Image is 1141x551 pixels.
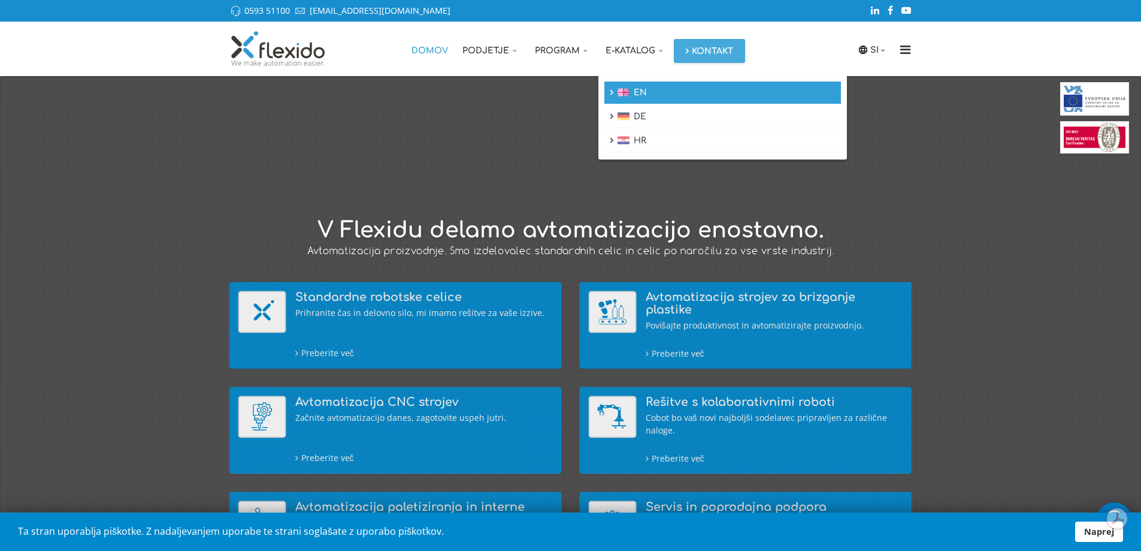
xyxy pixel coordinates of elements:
[646,501,903,526] h4: Servis in poprodajna podpora
[634,112,646,121] span: DE
[870,43,888,56] a: SI
[295,501,553,526] h4: Avtomatizacija paletiziranja in interne logstike
[310,5,450,16] a: [EMAIL_ADDRESS][DOMAIN_NAME]
[455,22,528,76] a: Podjetje
[1060,121,1129,153] img: Bureau Veritas Certification
[238,291,286,333] img: Standardne robotske celice
[528,22,598,76] a: Program
[238,291,553,359] a: Standardne robotske celice Standardne robotske celice Prihranite čas in delovno silo, mi imamo re...
[229,31,328,67] img: Flexido, d.o.o.
[295,411,553,424] div: Začnite avtomatizacijo danes, zagotovite uspeh jutri.
[618,134,629,146] img: HR
[646,451,903,465] div: Preberite več
[295,346,553,359] div: Preberite več
[604,106,841,128] a: DE
[604,130,841,152] a: HR
[589,396,637,438] img: Rešitve s kolaborativnimi roboti
[589,501,637,543] img: Servis in poprodajna podpora (DIGITALNI SERVIS)
[1075,522,1123,542] a: Naprej
[244,5,290,16] a: 0593 51100
[674,39,745,63] a: Kontakt
[238,501,286,543] img: Avtomatizacija paletiziranja in interne logstike
[646,347,903,360] div: Preberite več
[634,136,646,145] span: HR
[858,44,868,55] img: icon-laguage.svg
[896,22,915,76] a: Menu
[634,88,647,97] span: EN
[295,451,553,464] div: Preberite več
[896,44,915,56] i: Menu
[646,411,903,436] div: Cobot bo vaš novi najboljši sodelavec pripravljen za različne naloge.
[404,22,455,76] a: Domov
[295,396,553,408] h4: Avtomatizacija CNC strojev
[618,86,629,98] img: EN
[1060,82,1129,116] img: EU skladi
[295,306,553,319] div: Prihranite čas in delovno silo, mi imamo rešitve za vaše izzive.
[589,291,903,360] a: Avtomatizacija strojev za brizganje plastike Avtomatizacija strojev za brizganje plastike Povišaj...
[589,396,903,465] a: Rešitve s kolaborativnimi roboti Rešitve s kolaborativnimi roboti Cobot bo vaš novi najboljši sod...
[646,319,903,332] div: Povišajte produktivnost in avtomatizirajte proizvodnjo.
[589,291,637,333] img: Avtomatizacija strojev za brizganje plastike
[295,291,553,303] h4: Standardne robotske celice
[646,291,903,316] h4: Avtomatizacija strojev za brizganje plastike
[238,396,553,464] a: Avtomatizacija CNC strojev Avtomatizacija CNC strojev Začnite avtomatizacijo danes, zagotovite us...
[646,396,903,408] h4: Rešitve s kolaborativnimi roboti
[604,82,841,104] a: EN
[1102,508,1126,531] img: whatsapp_icon_white.svg
[238,396,286,438] img: Avtomatizacija CNC strojev
[618,110,629,122] img: DE
[598,22,674,76] a: E-katalog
